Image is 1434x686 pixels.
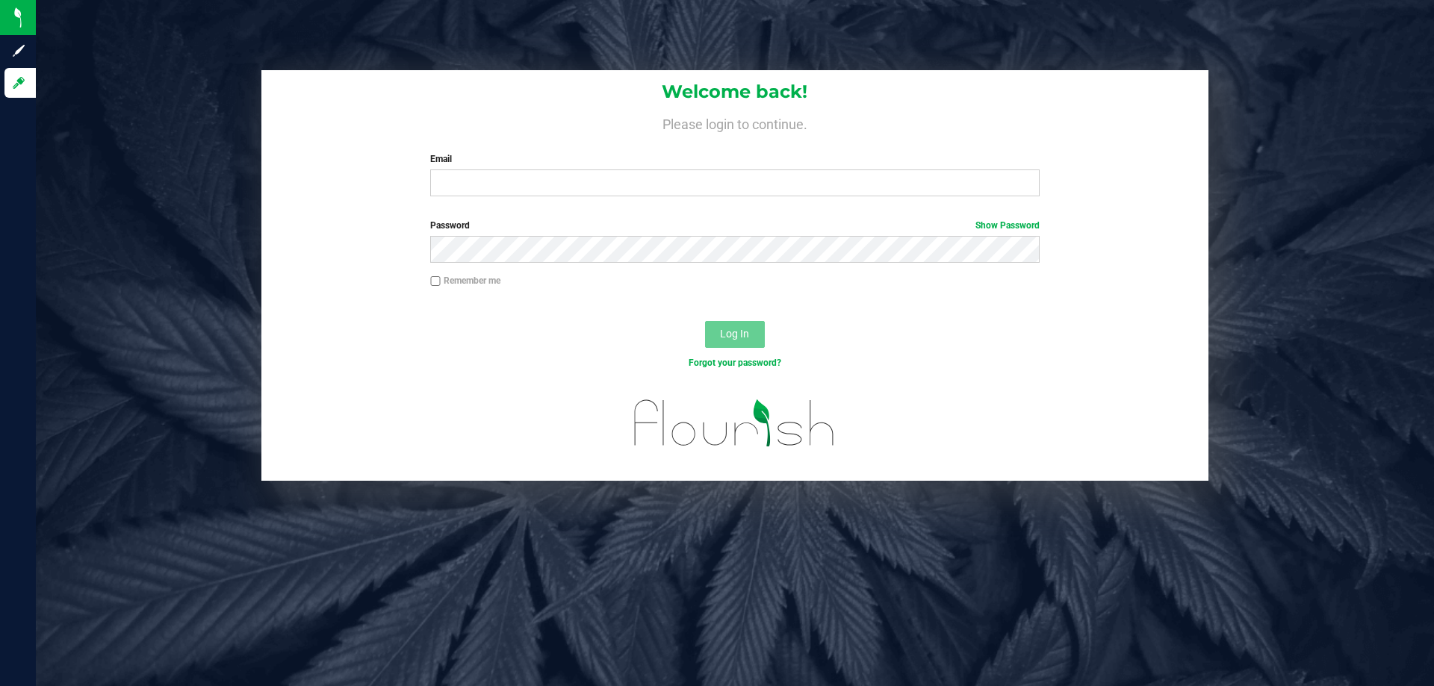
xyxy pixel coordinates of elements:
[430,220,470,231] span: Password
[975,220,1040,231] a: Show Password
[720,328,749,340] span: Log In
[430,276,441,287] input: Remember me
[430,274,500,287] label: Remember me
[689,358,781,368] a: Forgot your password?
[11,43,26,58] inline-svg: Sign up
[11,75,26,90] inline-svg: Log in
[705,321,765,348] button: Log In
[430,152,1039,166] label: Email
[261,113,1208,131] h4: Please login to continue.
[261,82,1208,102] h1: Welcome back!
[616,385,853,461] img: flourish_logo.svg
